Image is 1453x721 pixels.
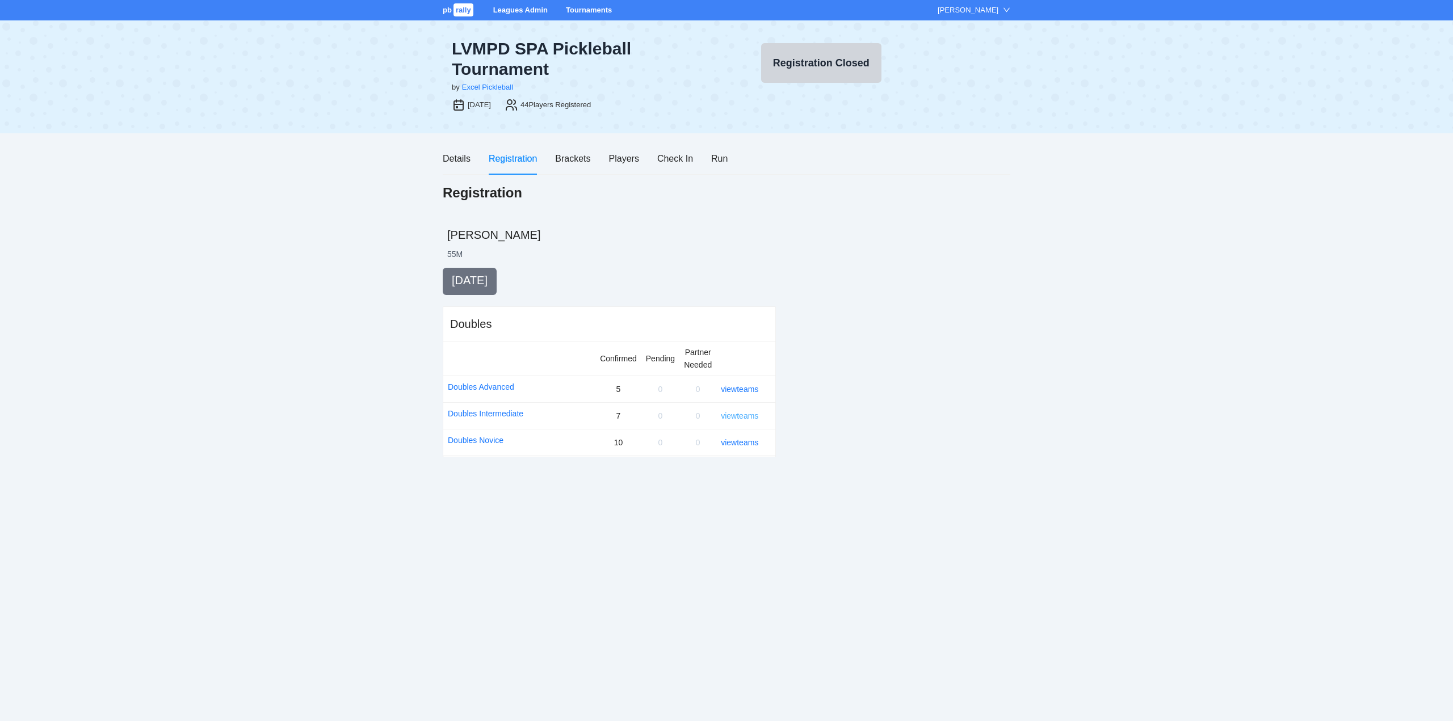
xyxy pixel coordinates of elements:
[452,82,460,93] div: by
[696,411,700,420] span: 0
[462,83,513,91] a: Excel Pickleball
[696,438,700,447] span: 0
[520,99,591,111] div: 44 Players Registered
[658,411,663,420] span: 0
[595,403,641,429] td: 7
[555,151,590,166] div: Brackets
[468,99,491,111] div: [DATE]
[489,151,537,166] div: Registration
[721,438,758,447] a: view teams
[658,438,663,447] span: 0
[493,6,548,14] a: Leagues Admin
[658,385,663,394] span: 0
[609,151,639,166] div: Players
[696,385,700,394] span: 0
[711,151,728,166] div: Run
[684,346,712,371] div: Partner Needed
[721,385,758,394] a: view teams
[443,184,522,202] h1: Registration
[448,381,514,393] a: Doubles Advanced
[657,151,693,166] div: Check In
[452,274,488,286] span: [DATE]
[1003,6,1010,14] span: down
[447,248,463,260] li: 55 M
[450,316,492,332] div: Doubles
[595,376,641,403] td: 5
[448,407,523,420] a: Doubles Intermediate
[566,6,612,14] a: Tournaments
[938,5,998,16] div: [PERSON_NAME]
[646,352,675,365] div: Pending
[452,39,717,79] div: LVMPD SPA Pickleball Tournament
[595,429,641,456] td: 10
[448,434,503,446] a: Doubles Novice
[443,6,475,14] a: pbrally
[447,227,1010,243] h2: [PERSON_NAME]
[443,151,471,166] div: Details
[443,6,452,14] span: pb
[453,3,473,16] span: rally
[721,411,758,420] a: view teams
[761,43,881,83] button: Registration Closed
[600,352,637,365] div: Confirmed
